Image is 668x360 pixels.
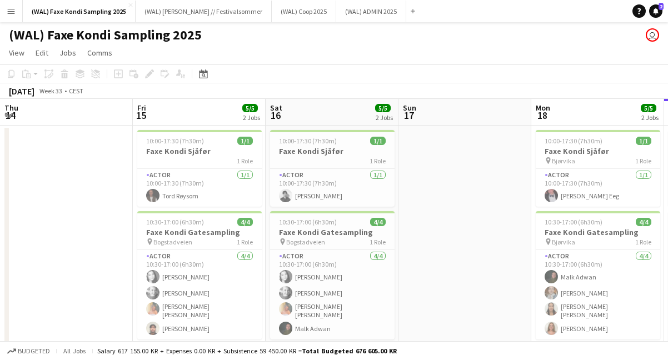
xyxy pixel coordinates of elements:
[137,250,262,339] app-card-role: Actor4/410:30-17:00 (6h30m)[PERSON_NAME][PERSON_NAME][PERSON_NAME] [PERSON_NAME][PERSON_NAME]
[552,157,575,165] span: Bjørvika
[23,1,136,22] button: (WAL) Faxe Kondi Sampling 2025
[646,28,659,42] app-user-avatar: Fredrik Næss
[83,46,117,60] a: Comms
[237,218,253,226] span: 4/4
[641,104,656,112] span: 5/5
[4,46,29,60] a: View
[237,238,253,246] span: 1 Role
[302,347,397,355] span: Total Budgeted 676 605.00 KR
[536,130,660,207] app-job-card: 10:00-17:30 (7h30m)1/1Faxe Kondi Sjåfør Bjørvika1 RoleActor1/110:00-17:30 (7h30m)[PERSON_NAME] Eeg
[270,227,395,237] h3: Faxe Kondi Gatesampling
[270,250,395,339] app-card-role: Actor4/410:30-17:00 (6h30m)[PERSON_NAME][PERSON_NAME][PERSON_NAME] [PERSON_NAME]Malk Adwan
[636,218,651,226] span: 4/4
[279,137,337,145] span: 10:00-17:30 (7h30m)
[137,227,262,237] h3: Faxe Kondi Gatesampling
[279,218,337,226] span: 10:30-17:00 (6h30m)
[137,103,146,113] span: Fri
[635,238,651,246] span: 1 Role
[270,146,395,156] h3: Faxe Kondi Sjåfør
[336,1,406,22] button: (WAL) ADMIN 2025
[370,137,386,145] span: 1/1
[534,109,550,122] span: 18
[552,238,575,246] span: Bjørvika
[536,146,660,156] h3: Faxe Kondi Sjåfør
[659,3,664,10] span: 2
[268,109,282,122] span: 16
[9,86,34,97] div: [DATE]
[36,48,48,58] span: Edit
[286,238,325,246] span: Bogstadveien
[153,238,192,246] span: Bogstadveien
[9,27,202,43] h1: (WAL) Faxe Kondi Sampling 2025
[237,157,253,165] span: 1 Role
[146,218,204,226] span: 10:30-17:00 (6h30m)
[636,137,651,145] span: 1/1
[136,1,272,22] button: (WAL) [PERSON_NAME] // Festivalsommer
[536,250,660,339] app-card-role: Actor4/410:30-17:00 (6h30m)Malk Adwan[PERSON_NAME][PERSON_NAME] [PERSON_NAME][PERSON_NAME]
[272,1,336,22] button: (WAL) Coop 2025
[545,137,602,145] span: 10:00-17:30 (7h30m)
[242,104,258,112] span: 5/5
[375,104,391,112] span: 5/5
[97,347,397,355] div: Salary 617 155.00 KR + Expenses 0.00 KR + Subsistence 59 450.00 KR =
[545,218,602,226] span: 10:30-17:00 (6h30m)
[536,103,550,113] span: Mon
[61,347,88,355] span: All jobs
[270,169,395,207] app-card-role: Actor1/110:00-17:30 (7h30m)[PERSON_NAME]
[55,46,81,60] a: Jobs
[137,169,262,207] app-card-role: Actor1/110:00-17:30 (7h30m)Tord Røysom
[536,169,660,207] app-card-role: Actor1/110:00-17:30 (7h30m)[PERSON_NAME] Eeg
[9,48,24,58] span: View
[649,4,662,18] a: 2
[146,137,204,145] span: 10:00-17:30 (7h30m)
[137,130,262,207] app-job-card: 10:00-17:30 (7h30m)1/1Faxe Kondi Sjåfør1 RoleActor1/110:00-17:30 (7h30m)Tord Røysom
[31,46,53,60] a: Edit
[401,109,416,122] span: 17
[370,218,386,226] span: 4/4
[641,113,659,122] div: 2 Jobs
[87,48,112,58] span: Comms
[536,211,660,339] app-job-card: 10:30-17:00 (6h30m)4/4Faxe Kondi Gatesampling Bjørvika1 RoleActor4/410:30-17:00 (6h30m)Malk Adwan...
[536,227,660,237] h3: Faxe Kondi Gatesampling
[635,157,651,165] span: 1 Role
[136,109,146,122] span: 15
[270,130,395,207] app-job-card: 10:00-17:30 (7h30m)1/1Faxe Kondi Sjåfør1 RoleActor1/110:00-17:30 (7h30m)[PERSON_NAME]
[37,87,64,95] span: Week 33
[270,103,282,113] span: Sat
[270,211,395,339] app-job-card: 10:30-17:00 (6h30m)4/4Faxe Kondi Gatesampling Bogstadveien1 RoleActor4/410:30-17:00 (6h30m)[PERSO...
[3,109,18,122] span: 14
[137,146,262,156] h3: Faxe Kondi Sjåfør
[370,157,386,165] span: 1 Role
[69,87,83,95] div: CEST
[376,113,393,122] div: 2 Jobs
[6,345,52,357] button: Budgeted
[370,238,386,246] span: 1 Role
[4,103,18,113] span: Thu
[137,211,262,339] app-job-card: 10:30-17:00 (6h30m)4/4Faxe Kondi Gatesampling Bogstadveien1 RoleActor4/410:30-17:00 (6h30m)[PERSO...
[59,48,76,58] span: Jobs
[243,113,260,122] div: 2 Jobs
[237,137,253,145] span: 1/1
[403,103,416,113] span: Sun
[18,347,50,355] span: Budgeted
